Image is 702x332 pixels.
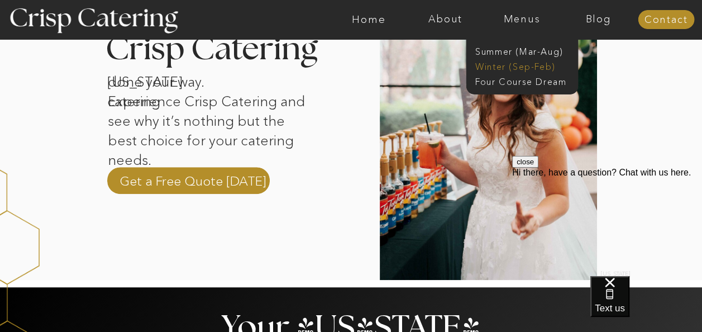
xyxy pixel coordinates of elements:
[590,276,702,332] iframe: podium webchat widget bubble
[560,14,637,25] a: Blog
[407,14,484,25] a: About
[512,156,702,290] iframe: podium webchat widget prompt
[475,45,575,56] a: Summer (Mar-Aug)
[106,34,346,67] h3: Crisp Catering
[638,15,694,26] a: Contact
[475,60,567,71] a: Winter (Sep-Feb)
[108,72,312,143] p: done your way. Experience Crisp Catering and see why it’s nothing but the best choice for your ca...
[120,172,266,189] a: Get a Free Quote [DATE]
[475,75,575,86] a: Four Course Dream
[484,14,560,25] a: Menus
[331,14,407,25] a: Home
[107,72,223,87] h1: [US_STATE] catering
